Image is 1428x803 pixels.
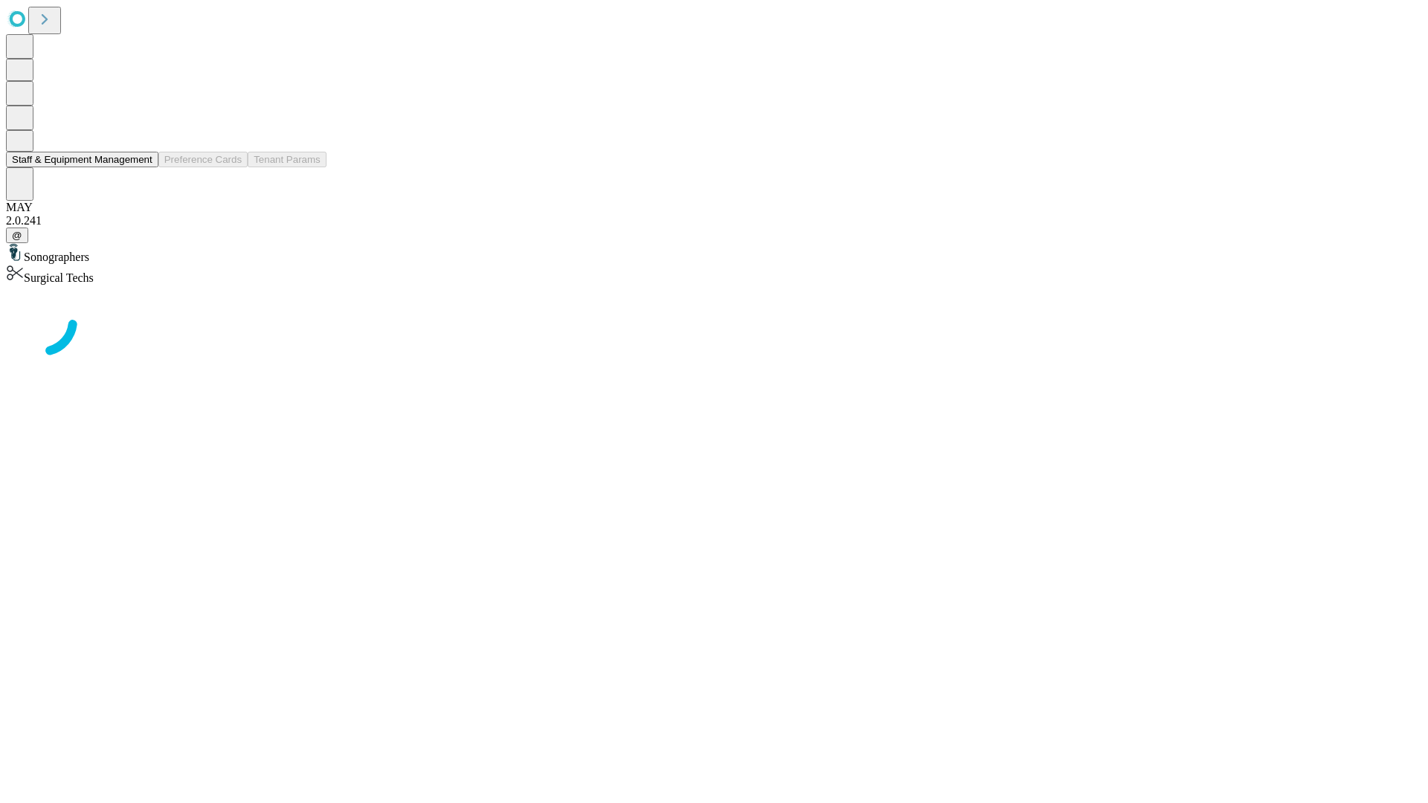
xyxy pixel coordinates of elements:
[248,152,327,167] button: Tenant Params
[6,152,158,167] button: Staff & Equipment Management
[6,243,1422,264] div: Sonographers
[6,201,1422,214] div: MAY
[12,230,22,241] span: @
[6,214,1422,228] div: 2.0.241
[6,264,1422,285] div: Surgical Techs
[158,152,248,167] button: Preference Cards
[6,228,28,243] button: @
